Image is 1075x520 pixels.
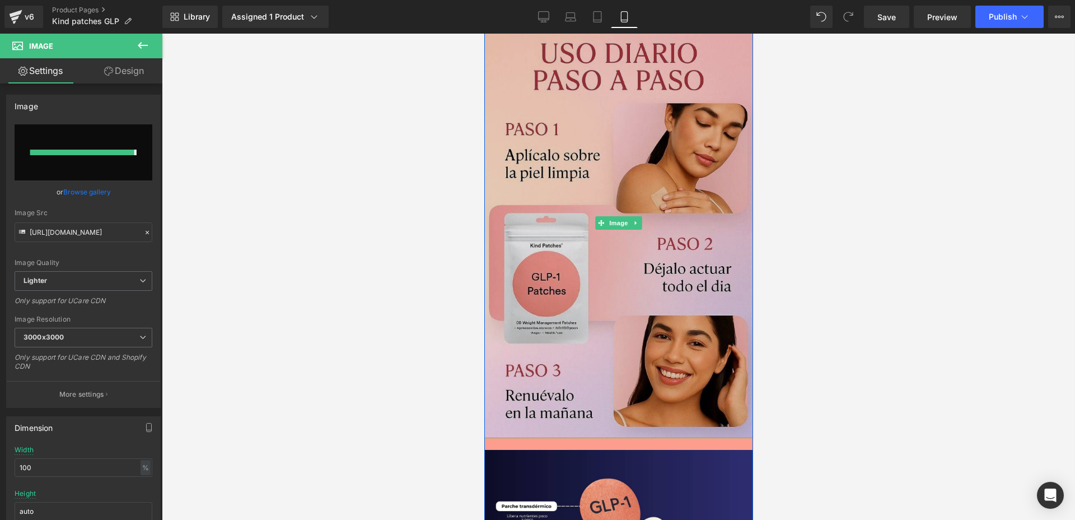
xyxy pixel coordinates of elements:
[15,296,152,313] div: Only support for UCare CDN
[184,12,210,22] span: Library
[15,417,53,433] div: Dimension
[530,6,557,28] a: Desktop
[557,6,584,28] a: Laptop
[584,6,611,28] a: Tablet
[15,95,38,111] div: Image
[927,11,957,23] span: Preview
[162,6,218,28] a: New Library
[15,259,152,267] div: Image Quality
[7,381,160,407] button: More settings
[123,183,146,196] span: Image
[24,333,64,341] b: 3000x3000
[22,10,36,24] div: v6
[837,6,859,28] button: Redo
[29,41,53,50] span: Image
[231,11,320,22] div: Assigned 1 Product
[15,209,152,217] div: Image Src
[52,6,162,15] a: Product Pages
[24,276,47,285] b: Lighter
[59,389,104,400] p: More settings
[146,183,158,196] a: Expand / Collapse
[63,182,111,202] a: Browse gallery
[15,353,152,378] div: Only support for UCare CDN and Shopify CDN
[989,12,1017,21] span: Publish
[15,458,152,477] input: auto
[52,17,119,26] span: Kind patches GLP
[877,11,896,23] span: Save
[1048,6,1071,28] button: More
[611,6,638,28] a: Mobile
[15,490,36,498] div: Height
[141,460,151,475] div: %
[15,315,152,323] div: Image Resolution
[914,6,971,28] a: Preview
[975,6,1044,28] button: Publish
[83,58,165,83] a: Design
[15,446,34,454] div: Width
[4,6,43,28] a: v6
[810,6,833,28] button: Undo
[1037,482,1064,509] div: Open Intercom Messenger
[15,222,152,242] input: Link
[15,186,152,198] div: or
